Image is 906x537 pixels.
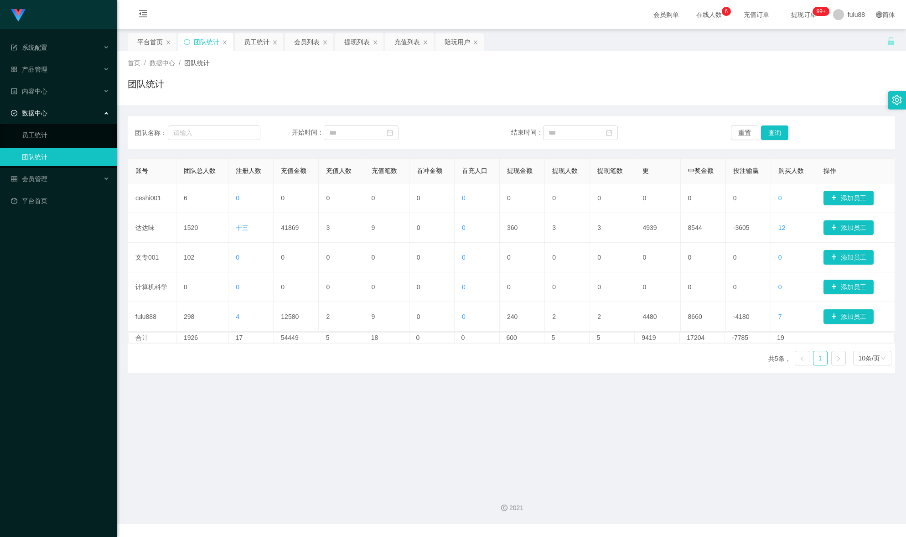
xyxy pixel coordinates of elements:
[823,191,874,205] button: 图标: 加号添加员工
[22,148,109,166] a: 团队统计
[184,39,190,45] i: 图标：同步
[22,44,47,51] font: 系统配置
[732,334,748,341] font: -7785
[22,109,47,117] font: 数据中心
[778,224,786,231] font: 12
[509,504,523,511] font: 2021
[823,167,836,174] font: 操作
[416,334,420,341] font: 0
[135,129,167,136] font: 团队名称：
[135,224,155,231] font: 达达味
[11,176,17,182] i: 图标： 表格
[848,11,865,18] font: fulu88
[722,7,731,16] sup: 6
[373,40,378,45] i: 图标： 关闭
[236,334,243,341] font: 17
[194,38,219,46] font: 团队统计
[326,334,330,341] font: 5
[597,254,601,261] font: 0
[859,351,880,365] div: 10条/页
[507,313,518,320] font: 240
[462,254,466,261] font: 0
[461,334,465,341] font: 0
[417,313,420,320] font: 0
[281,313,299,320] font: 12580
[892,95,902,105] i: 图标：设置
[778,254,782,261] font: 0
[552,194,556,202] font: 0
[823,250,874,265] button: 图标: 加号添加员工
[281,224,299,231] font: 41869
[597,224,601,231] font: 3
[731,125,758,140] button: 重置
[887,37,895,45] i: 图标： 解锁
[653,11,679,18] font: 会员购单
[11,192,109,210] a: 图标：仪表板平台首页
[813,7,829,16] sup: 244
[244,38,269,46] font: 员工统计
[372,224,375,231] font: 9
[733,313,750,320] font: -4180
[135,167,148,174] font: 账号
[777,334,784,341] font: 19
[11,110,17,116] i: 图标: 检查-圆圈-o
[507,254,511,261] font: 0
[326,283,330,291] font: 0
[507,194,511,202] font: 0
[184,59,210,67] font: 团队统计
[836,356,841,361] i: 图标： 右
[552,254,556,261] font: 0
[768,355,791,362] font: 共5条，
[184,334,198,341] font: 1926
[417,254,420,261] font: 0
[733,167,759,174] font: 投注输赢
[371,334,378,341] font: 18
[642,334,656,341] font: 9419
[236,254,239,261] font: 0
[11,9,26,22] img: logo.9652507e.png
[799,356,805,361] i: 图标： 左
[281,283,285,291] font: 0
[823,220,874,235] button: 图标: 加号添加员工
[642,313,657,320] font: 4480
[642,254,646,261] font: 0
[135,254,159,261] font: 文专001
[642,167,649,174] font: 更
[552,167,578,174] font: 提现人数
[184,194,187,202] font: 6
[859,355,880,362] font: 10条/页
[11,44,17,51] i: 图标： 表格
[137,38,163,46] font: 平台首页
[688,224,702,231] font: 8544
[184,313,194,320] font: 298
[417,194,420,202] font: 0
[501,505,507,511] i: 图标：版权
[696,11,722,18] font: 在线人数
[236,313,239,320] font: 4
[372,313,375,320] font: 9
[417,167,442,174] font: 首冲金额
[462,167,487,174] font: 首充人口
[326,313,330,320] font: 2
[725,8,728,15] font: 6
[168,125,261,140] input: 请输入
[135,283,167,291] font: 计算机科学
[281,254,285,261] font: 0
[818,355,822,362] font: 1
[823,309,874,324] button: 图标: 加号添加员工
[236,167,261,174] font: 注册人数
[733,224,750,231] font: -3605
[778,283,782,291] font: 0
[597,194,601,202] font: 0
[462,224,466,231] font: 0
[462,283,466,291] font: 0
[135,334,148,341] font: 合计
[272,40,278,45] i: 图标： 关闭
[292,129,324,136] font: 开始时间：
[551,334,555,341] font: 5
[688,283,692,291] font: 0
[778,167,804,174] font: 购买人数
[372,283,375,291] font: 0
[150,59,175,67] font: 数据中心
[642,283,646,291] font: 0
